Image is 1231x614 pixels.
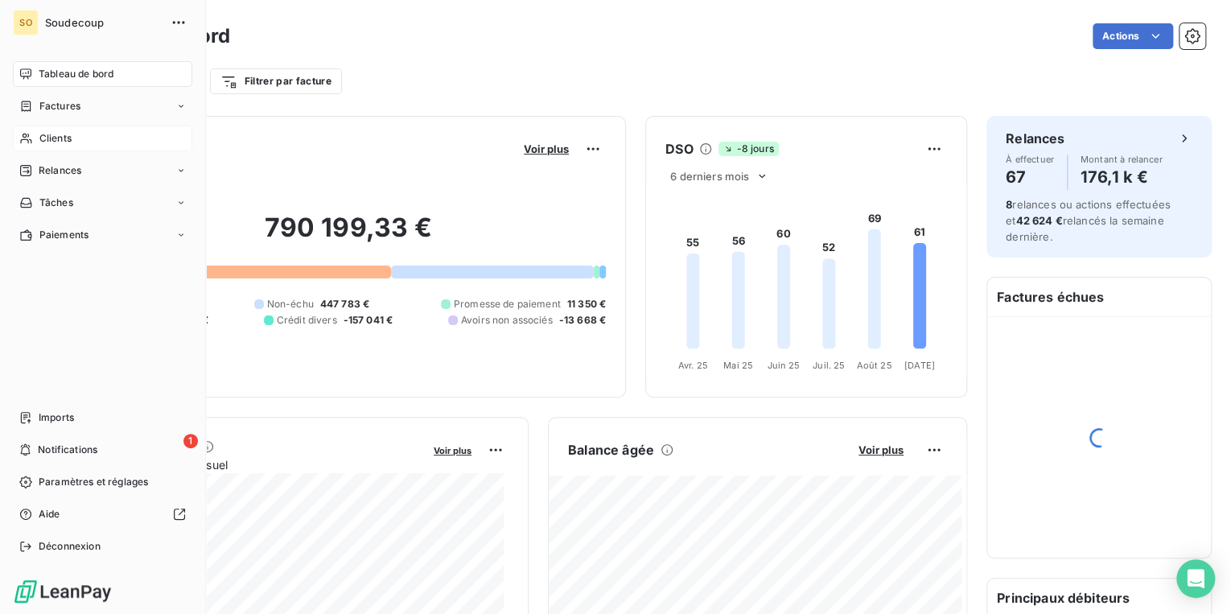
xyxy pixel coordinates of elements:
span: 447 783 € [320,297,369,311]
button: Actions [1093,23,1173,49]
span: À effectuer [1006,155,1054,164]
span: Tableau de bord [39,67,113,81]
span: relances ou actions effectuées et relancés la semaine dernière. [1006,198,1171,243]
span: Déconnexion [39,539,101,554]
div: Open Intercom Messenger [1176,559,1215,598]
button: Filtrer par facture [210,68,342,94]
span: 42 624 € [1015,214,1062,227]
tspan: Avr. 25 [678,360,708,371]
h6: DSO [665,139,693,159]
span: 8 [1006,198,1012,211]
span: 11 350 € [567,297,606,311]
span: Tâches [39,196,73,210]
span: Relances [39,163,81,178]
tspan: Août 25 [856,360,891,371]
span: 6 derniers mois [670,170,749,183]
span: Voir plus [434,445,471,456]
tspan: [DATE] [904,360,935,371]
span: Voir plus [858,443,904,456]
span: Notifications [38,443,97,457]
span: Factures [39,99,80,113]
span: -13 668 € [559,313,606,328]
div: SO [13,10,39,35]
button: Voir plus [854,443,908,457]
span: Montant à relancer [1081,155,1163,164]
button: Voir plus [519,142,574,156]
tspan: Juil. 25 [813,360,845,371]
button: Voir plus [429,443,476,457]
h6: Relances [1006,129,1064,148]
span: 1 [183,434,198,448]
span: Imports [39,410,74,425]
span: -8 jours [718,142,778,156]
img: Logo LeanPay [13,579,113,604]
span: Voir plus [524,142,569,155]
tspan: Juin 25 [767,360,800,371]
span: Paiements [39,228,89,242]
h6: Factures échues [987,278,1211,316]
a: Aide [13,501,192,527]
span: Promesse de paiement [454,297,561,311]
span: Paramètres et réglages [39,475,148,489]
h2: 790 199,33 € [91,212,606,260]
span: Non-échu [267,297,314,311]
h6: Balance âgée [568,440,654,459]
span: Clients [39,131,72,146]
span: Chiffre d'affaires mensuel [91,456,422,473]
span: Soudecoup [45,16,161,29]
h4: 67 [1006,164,1054,190]
span: Crédit divers [277,313,337,328]
span: Avoirs non associés [461,313,553,328]
tspan: Mai 25 [723,360,753,371]
span: Aide [39,507,60,521]
h4: 176,1 k € [1081,164,1163,190]
span: -157 041 € [344,313,393,328]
